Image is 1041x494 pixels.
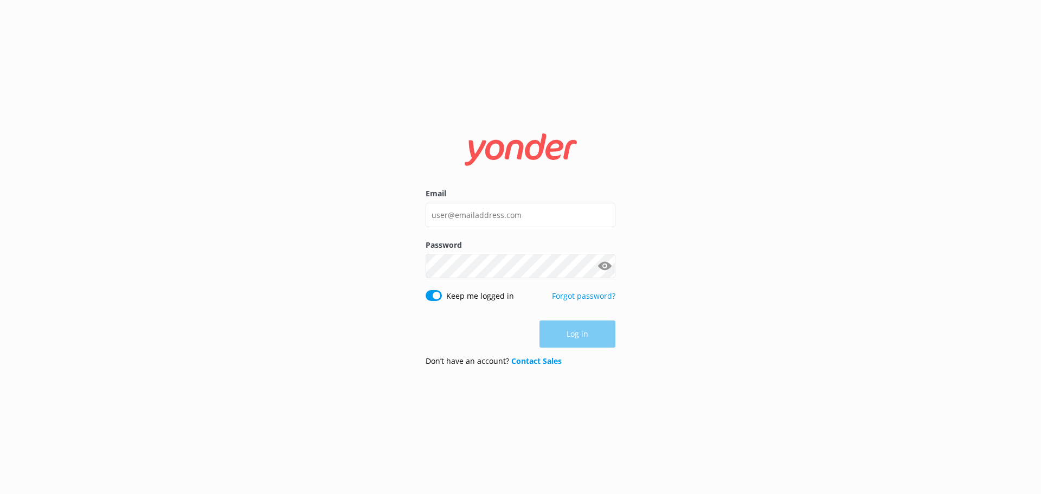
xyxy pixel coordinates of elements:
[552,291,615,301] a: Forgot password?
[511,356,562,366] a: Contact Sales
[594,255,615,277] button: Show password
[426,203,615,227] input: user@emailaddress.com
[426,239,615,251] label: Password
[426,355,562,367] p: Don’t have an account?
[446,290,514,302] label: Keep me logged in
[426,188,615,200] label: Email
